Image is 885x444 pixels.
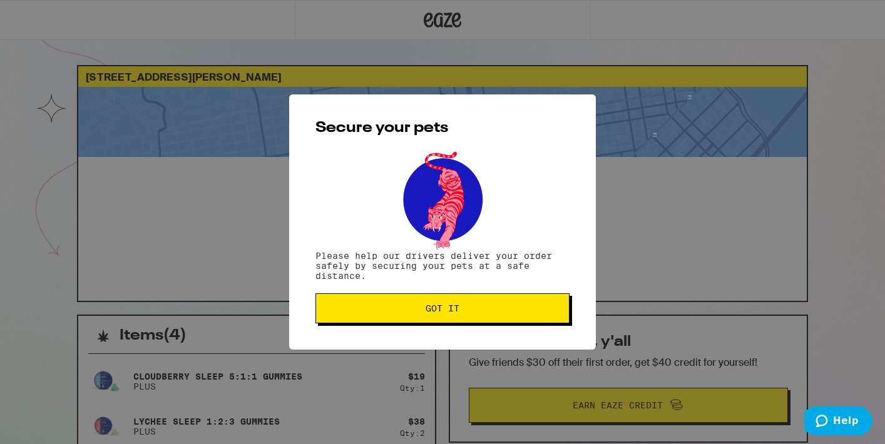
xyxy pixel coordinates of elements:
[426,304,459,313] span: Got it
[391,148,494,251] img: pets
[804,406,872,438] iframe: Opens a widget where you can find more information
[315,121,570,136] h2: Secure your pets
[315,293,570,323] button: Got it
[315,251,570,281] p: Please help our drivers deliver your order safely by securing your pets at a safe distance.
